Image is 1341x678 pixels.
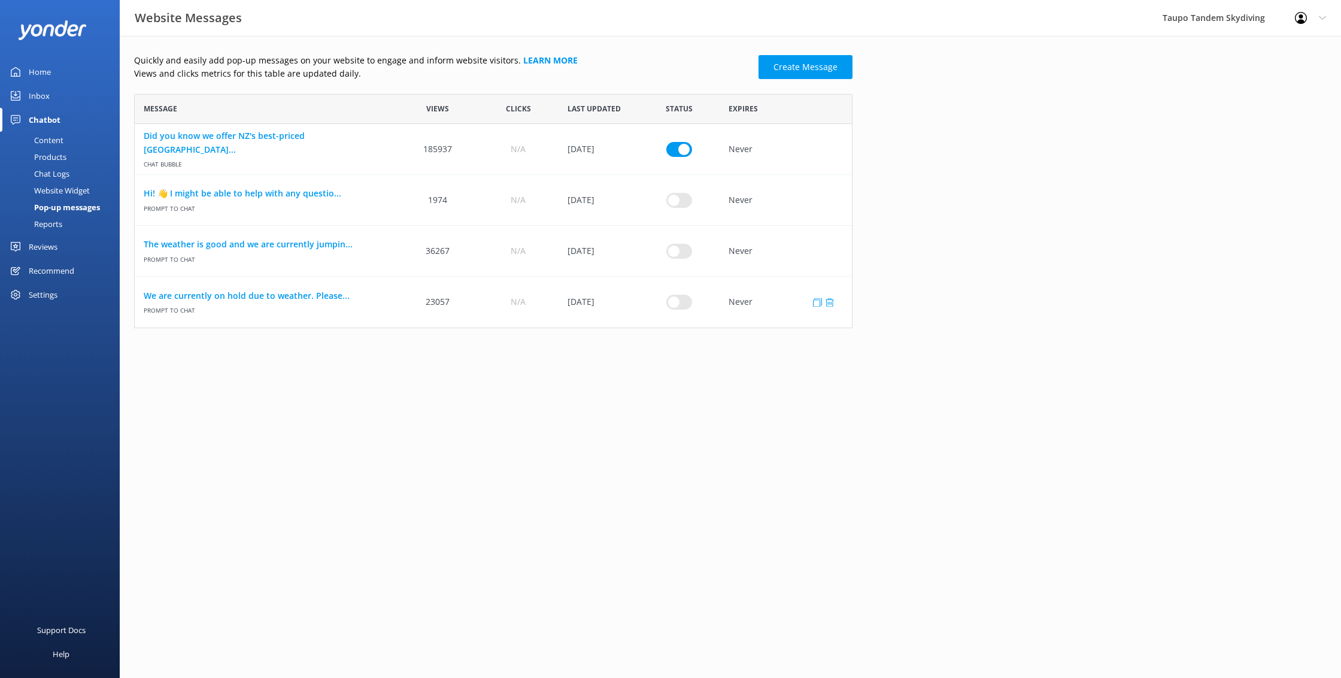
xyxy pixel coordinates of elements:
[134,175,852,226] div: row
[18,20,87,40] img: yonder-white-logo.png
[144,129,389,156] a: Did you know we offer NZ's best-priced [GEOGRAPHIC_DATA]...
[144,289,389,302] a: We are currently on hold due to weather. Please...
[7,149,66,165] div: Products
[7,165,69,182] div: Chat Logs
[7,199,100,216] div: Pop-up messages
[511,143,526,156] span: N/A
[7,182,90,199] div: Website Widget
[559,226,639,277] div: 04 Sep 2025
[7,216,120,232] a: Reports
[398,226,478,277] div: 36267
[144,156,389,169] span: Chat bubble
[398,175,478,226] div: 1974
[720,226,852,277] div: Never
[720,175,852,226] div: Never
[511,295,526,308] span: N/A
[523,55,578,66] a: Learn more
[134,124,852,328] div: grid
[426,103,449,114] span: Views
[7,216,62,232] div: Reports
[134,54,751,67] p: Quickly and easily add pop-up messages on your website to engage and inform website visitors.
[759,55,852,79] a: Create Message
[29,60,51,84] div: Home
[144,251,389,264] span: Prompt to Chat
[511,244,526,258] span: N/A
[144,238,389,251] a: The weather is good and we are currently jumpin...
[568,103,621,114] span: Last updated
[135,8,242,28] h3: Website Messages
[7,199,120,216] a: Pop-up messages
[720,277,852,328] div: Never
[666,103,693,114] span: Status
[506,103,531,114] span: Clicks
[134,124,852,175] div: row
[559,175,639,226] div: 07 May 2025
[720,124,852,175] div: Never
[29,84,50,108] div: Inbox
[29,235,57,259] div: Reviews
[511,193,526,207] span: N/A
[29,259,74,283] div: Recommend
[134,226,852,277] div: row
[37,618,86,642] div: Support Docs
[134,277,852,328] div: row
[29,108,60,132] div: Chatbot
[398,277,478,328] div: 23057
[29,283,57,307] div: Settings
[398,124,478,175] div: 185937
[134,67,751,80] p: Views and clicks metrics for this table are updated daily.
[7,132,63,149] div: Content
[559,124,639,175] div: 30 Jan 2025
[7,132,120,149] a: Content
[7,149,120,165] a: Products
[144,200,389,213] span: Prompt to Chat
[144,302,389,315] span: Prompt to Chat
[729,103,758,114] span: Expires
[144,103,177,114] span: Message
[7,182,120,199] a: Website Widget
[53,642,69,666] div: Help
[559,277,639,328] div: 03 Sep 2025
[7,165,120,182] a: Chat Logs
[144,187,389,200] a: Hi! 👋 I might be able to help with any questio...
